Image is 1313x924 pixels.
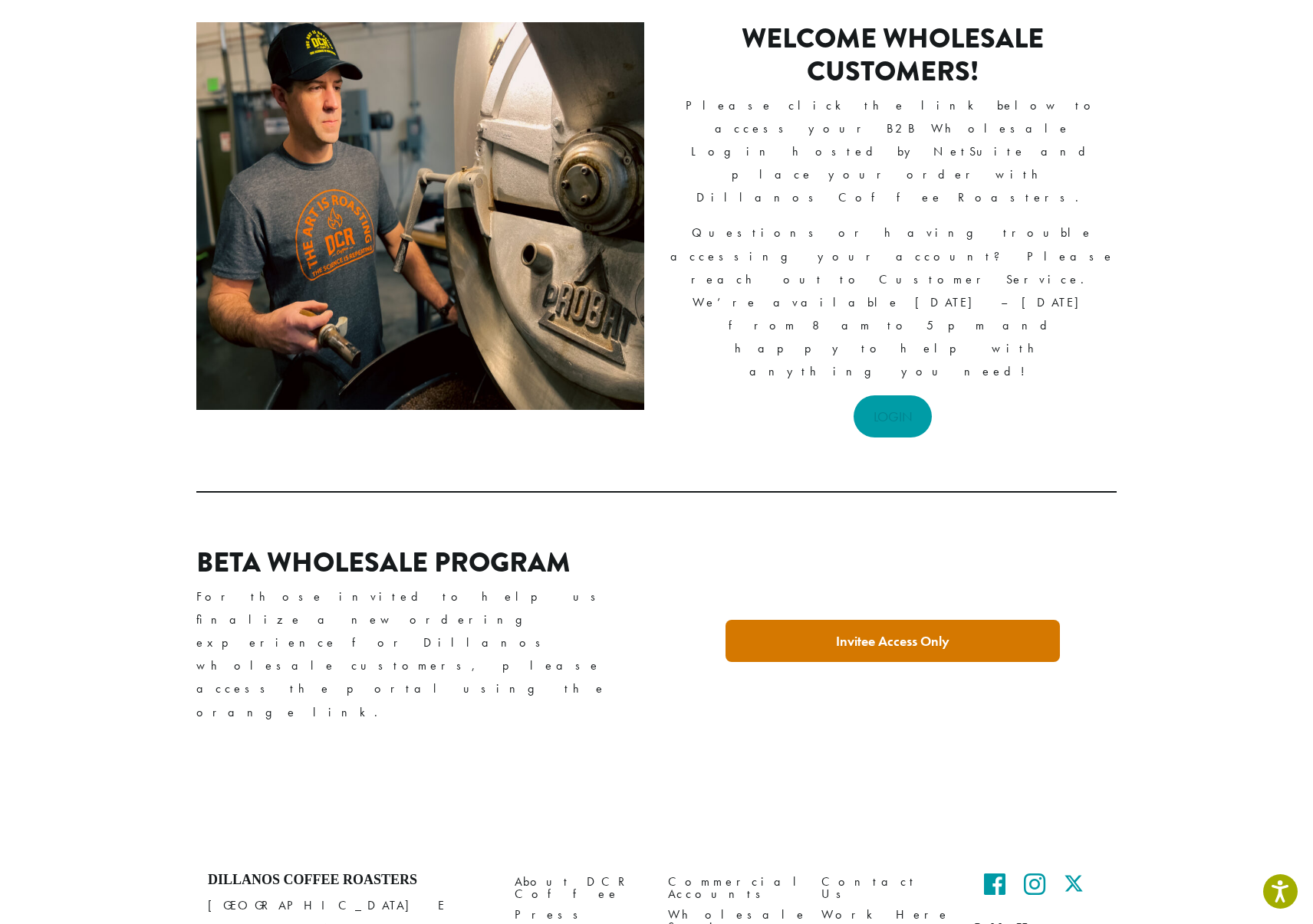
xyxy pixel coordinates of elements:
[669,94,1117,209] p: Please click the link below to access your B2B Wholesale Login hosted by NetSuite and place your ...
[669,22,1117,88] h2: Welcome Wholesale Customers!
[196,585,644,723] p: For those invited to help us finalize a new ordering experience for Dillanos wholesale customers,...
[668,872,798,905] a: Commercial Accounts
[854,395,933,437] a: LOGIN
[669,221,1117,383] p: Questions or having trouble accessing your account? Please reach out to Customer Service. We’re a...
[196,546,644,579] h2: Beta Wholesale Program
[208,872,492,889] h4: Dillanos Coffee Roasters
[726,620,1060,662] a: Invitee Access Only
[836,632,949,650] strong: Invitee Access Only
[821,872,952,905] a: Contact Us
[515,872,645,905] a: About DCR Coffee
